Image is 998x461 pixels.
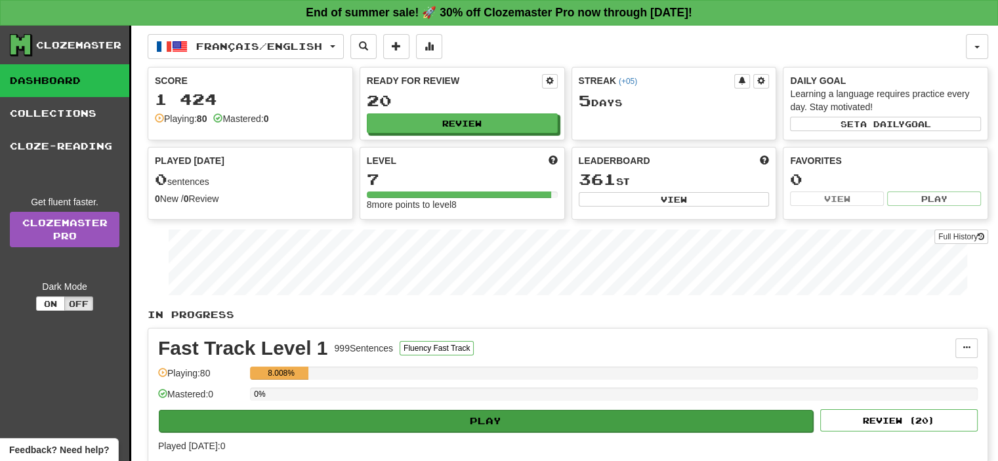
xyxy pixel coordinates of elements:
[790,87,981,113] div: Learning a language requires practice every day. Stay motivated!
[155,192,346,205] div: New / Review
[383,34,409,59] button: Add sentence to collection
[367,92,558,109] div: 20
[184,193,189,204] strong: 0
[579,170,616,188] span: 361
[934,230,988,244] button: Full History
[213,112,268,125] div: Mastered:
[254,367,308,380] div: 8.008%
[155,112,207,125] div: Playing:
[158,441,225,451] span: Played [DATE]: 0
[416,34,442,59] button: More stats
[148,308,988,321] p: In Progress
[790,74,981,87] div: Daily Goal
[579,91,591,110] span: 5
[790,154,981,167] div: Favorites
[335,342,394,355] div: 999 Sentences
[10,212,119,247] a: ClozemasterPro
[155,154,224,167] span: Played [DATE]
[790,117,981,131] button: Seta dailygoal
[579,92,770,110] div: Day s
[367,171,558,188] div: 7
[10,280,119,293] div: Dark Mode
[549,154,558,167] span: Score more points to level up
[197,113,207,124] strong: 80
[158,367,243,388] div: Playing: 80
[306,6,692,19] strong: End of summer sale! 🚀 30% off Clozemaster Pro now through [DATE]!
[36,296,65,311] button: On
[64,296,93,311] button: Off
[155,171,346,188] div: sentences
[196,41,322,52] span: Français / English
[790,191,884,206] button: View
[367,154,396,167] span: Level
[367,113,558,133] button: Review
[159,410,813,432] button: Play
[148,34,344,59] button: Français/English
[790,171,981,188] div: 0
[579,171,770,188] div: st
[820,409,978,431] button: Review (20)
[367,198,558,211] div: 8 more points to level 8
[158,338,328,358] div: Fast Track Level 1
[155,193,160,204] strong: 0
[36,39,121,52] div: Clozemaster
[619,77,637,86] a: (+05)
[860,119,905,129] span: a daily
[887,191,981,206] button: Play
[579,192,770,207] button: View
[579,74,735,87] div: Streak
[10,195,119,209] div: Get fluent faster.
[155,91,346,108] div: 1 424
[579,154,650,167] span: Leaderboard
[400,341,474,355] button: Fluency Fast Track
[350,34,377,59] button: Search sentences
[9,443,109,456] span: Open feedback widget
[264,113,269,124] strong: 0
[158,388,243,409] div: Mastered: 0
[155,170,167,188] span: 0
[367,74,542,87] div: Ready for Review
[760,154,769,167] span: This week in points, UTC
[155,74,346,87] div: Score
